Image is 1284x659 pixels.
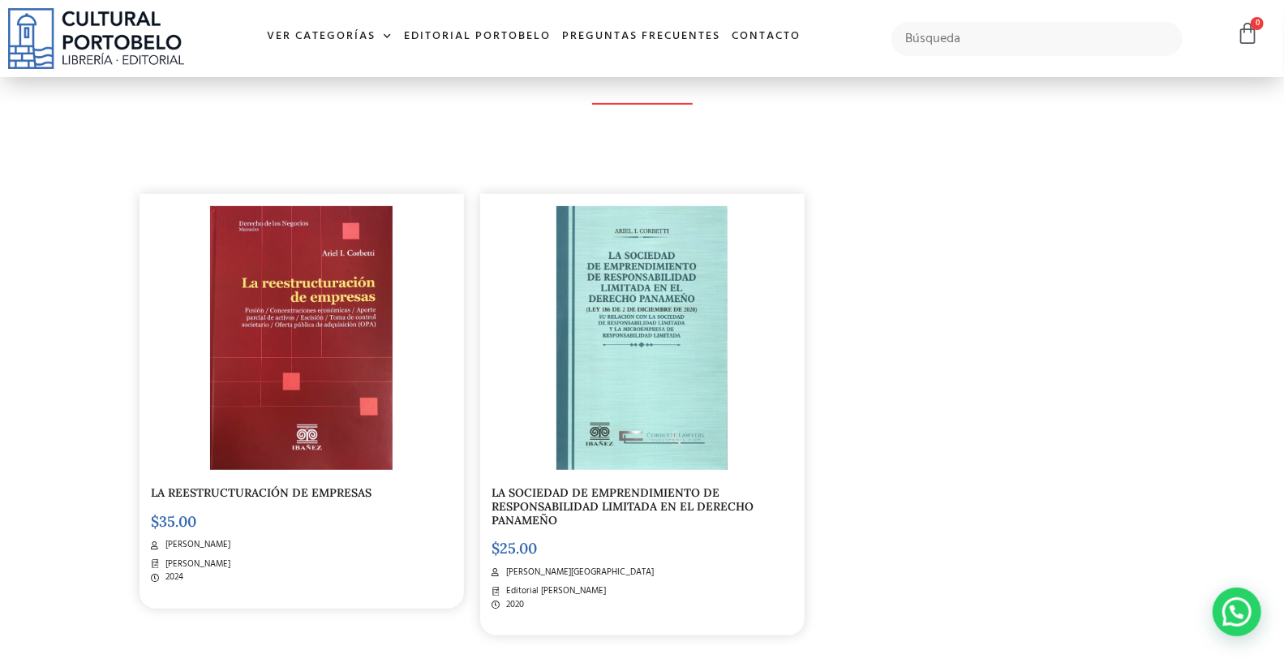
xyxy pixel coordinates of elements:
[492,485,754,528] a: LA SOCIEDAD DE EMPRENDIMIENTO DE RESPONSABILIDAD LIMITADA EN EL DERECHO PANAMEÑO
[210,206,393,470] img: WhatsApp Image 2024-11-15 at 10.44.03 AM (1)
[1251,17,1264,30] span: 0
[502,566,654,579] span: [PERSON_NAME][GEOGRAPHIC_DATA]
[161,558,230,571] span: [PERSON_NAME]
[152,512,197,531] bdi: 35.00
[891,22,1182,56] input: Búsqueda
[398,19,556,54] a: Editorial Portobelo
[556,206,728,470] img: img20230324_10083283
[261,19,398,54] a: Ver Categorías
[492,539,538,558] bdi: 25.00
[556,19,726,54] a: Preguntas frecuentes
[502,584,606,598] span: Editorial [PERSON_NAME]
[152,485,372,500] a: LA REESTRUCTURACIÓN DE EMPRESAS
[161,571,183,584] span: 2024
[492,539,500,558] span: $
[161,538,230,552] span: [PERSON_NAME]
[726,19,806,54] a: Contacto
[502,598,524,612] span: 2020
[152,512,160,531] span: $
[1236,22,1259,45] a: 0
